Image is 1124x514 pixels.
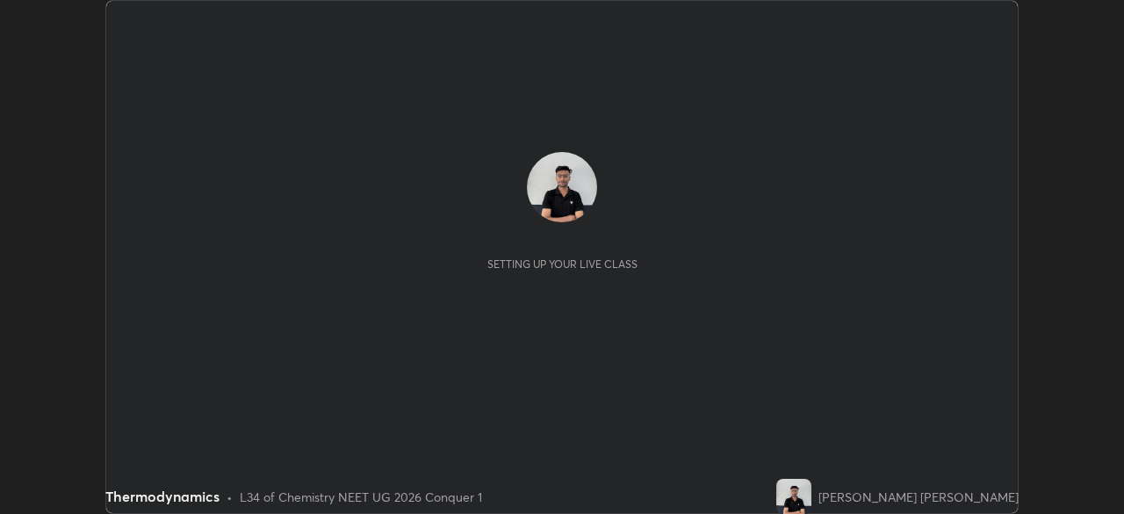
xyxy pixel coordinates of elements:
[240,488,482,506] div: L34 of Chemistry NEET UG 2026 Conquer 1
[776,479,811,514] img: 570f0525f3d24fefabda6eb234ba3928.jpg
[527,152,597,222] img: 570f0525f3d24fefabda6eb234ba3928.jpg
[487,257,638,271] div: Setting up your live class
[105,486,220,507] div: Thermodynamics
[227,488,233,506] div: •
[818,488,1019,506] div: [PERSON_NAME] [PERSON_NAME]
